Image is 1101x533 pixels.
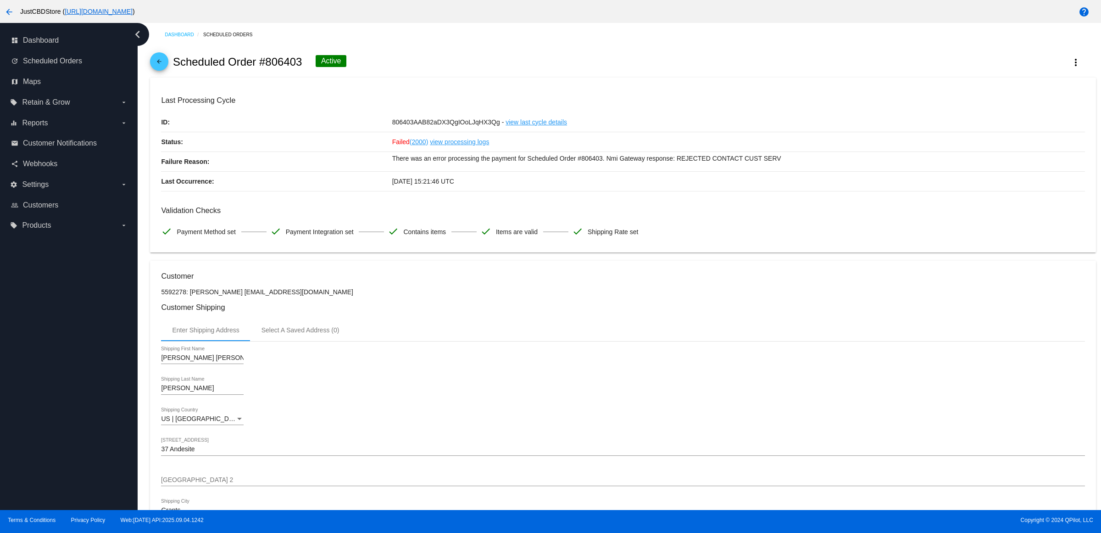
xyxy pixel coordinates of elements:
span: US | [GEOGRAPHIC_DATA] [161,415,242,422]
span: Copyright © 2024 QPilot, LLC [558,517,1093,523]
input: Shipping Street 2 [161,477,1084,484]
span: Payment Method set [177,222,235,241]
mat-icon: check [161,226,172,237]
input: Shipping Street 1 [161,446,1084,453]
h3: Validation Checks [161,206,1084,215]
a: update Scheduled Orders [11,54,128,68]
a: Terms & Conditions [8,517,56,523]
a: map Maps [11,74,128,89]
a: Privacy Policy [71,517,106,523]
mat-select: Shipping Country [161,415,244,423]
a: Dashboard [165,28,203,42]
a: view last cycle details [506,112,567,132]
span: JustCBDStore ( ) [20,8,135,15]
i: settings [10,181,17,188]
div: Active [316,55,347,67]
h2: Scheduled Order #806403 [173,56,302,68]
input: Shipping City [161,507,244,514]
span: Contains items [403,222,446,241]
i: dashboard [11,37,18,44]
h3: Last Processing Cycle [161,96,1084,105]
i: local_offer [10,99,17,106]
a: dashboard Dashboard [11,33,128,48]
p: Status: [161,132,392,151]
p: There was an error processing the payment for Scheduled Order #806403. Nmi Gateway response: REJE... [392,152,1085,165]
mat-icon: check [388,226,399,237]
p: Last Occurrence: [161,172,392,191]
span: Shipping Rate set [588,222,639,241]
mat-icon: check [270,226,281,237]
i: arrow_drop_down [120,119,128,127]
i: arrow_drop_down [120,99,128,106]
a: (2000) [410,132,428,151]
i: map [11,78,18,85]
mat-icon: arrow_back [154,58,165,69]
span: Payment Integration set [286,222,354,241]
span: Reports [22,119,48,127]
p: Failure Reason: [161,152,392,171]
a: share Webhooks [11,157,128,171]
span: 806403AAB82aDX3QgIOoLJqHX3Qg - [392,118,504,126]
span: Dashboard [23,36,59,45]
mat-icon: check [572,226,583,237]
mat-icon: arrow_back [4,6,15,17]
p: ID: [161,112,392,132]
span: Customer Notifications [23,139,97,147]
i: arrow_drop_down [120,181,128,188]
i: share [11,160,18,168]
a: email Customer Notifications [11,136,128,151]
i: equalizer [10,119,17,127]
i: update [11,57,18,65]
h3: Customer [161,272,1084,281]
span: Webhooks [23,160,57,168]
mat-icon: check [480,226,491,237]
i: local_offer [10,222,17,229]
i: people_outline [11,202,18,209]
span: Maps [23,78,41,86]
span: Failed [392,138,428,146]
a: [URL][DOMAIN_NAME] [65,8,133,15]
div: Enter Shipping Address [172,326,239,334]
i: email [11,140,18,147]
a: Web:[DATE] API:2025.09.04.1242 [121,517,204,523]
input: Shipping First Name [161,354,244,362]
span: Retain & Grow [22,98,70,107]
p: 5592278: [PERSON_NAME] [EMAIL_ADDRESS][DOMAIN_NAME] [161,288,1084,296]
mat-icon: help [1079,6,1090,17]
i: chevron_left [130,27,145,42]
a: Scheduled Orders [203,28,261,42]
mat-icon: more_vert [1070,57,1081,68]
div: Select A Saved Address (0) [261,326,339,334]
span: [DATE] 15:21:46 UTC [392,178,454,185]
span: Customers [23,201,58,209]
span: Scheduled Orders [23,57,82,65]
span: Items are valid [496,222,538,241]
a: people_outline Customers [11,198,128,213]
input: Shipping Last Name [161,385,244,392]
h3: Customer Shipping [161,303,1084,312]
span: Settings [22,180,49,189]
a: view processing logs [430,132,489,151]
i: arrow_drop_down [120,222,128,229]
span: Products [22,221,51,230]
